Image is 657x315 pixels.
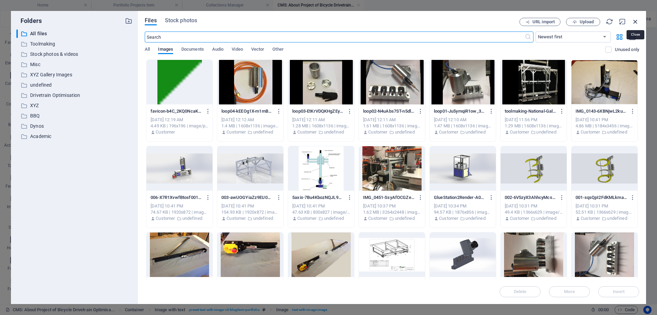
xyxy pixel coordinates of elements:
[292,203,350,209] div: [DATE] 10:41 PM
[465,215,485,222] p: undefined
[30,102,120,110] p: XYZ
[30,81,120,89] p: undefined
[395,129,415,135] p: undefined
[363,215,421,222] div: By: Customer | Folder: undefined
[576,194,627,201] p: 001-sqsQpI2FdKMLkmaez3X_nQ.JPG
[505,129,563,135] div: By: Customer | Folder: undefined
[363,108,414,114] p: loop02-N4uAbs7ST-n5dlRLmqvBXw.png
[156,215,175,222] p: Customer
[16,112,132,120] div: BBQ
[292,209,350,215] div: 47.63 KB | 830x827 | image/jpeg
[221,215,279,222] div: By: Customer | Folder: undefined
[439,129,458,135] p: Customer
[292,194,344,201] p: 5axis-7Bu4KbozNQJL98i5dn9pxg.JPG
[151,209,208,215] div: 74.67 KB | 1920x872 | image/jpeg
[505,108,556,114] p: toolmaking-National-Gallery1-hwSH3QVAAfPfg_xk9Dq-NA.png
[151,194,202,201] p: 006-X7R1XvwfBtosf001j5e8QA.JPG
[221,117,279,123] div: [DATE] 12:12 AM
[615,47,639,53] p: Displays only files that are not in use on the website. Files added during this session can still...
[581,129,600,135] p: Customer
[292,117,350,123] div: [DATE] 12:11 AM
[324,129,344,135] p: undefined
[221,123,279,129] div: 1.4 MB | 1608x1136 | image/png
[580,20,594,24] span: Upload
[536,215,556,222] p: undefined
[576,209,633,215] div: 52.51 KB | 1366x629 | image/jpeg
[30,112,120,120] p: BBQ
[510,215,529,222] p: Customer
[151,108,202,114] p: favicon-b4C_2KQ0NcaKSI-IQHgKmQ-H_wAHeSsHDUAG0ZVrNdT3g.png
[363,117,421,123] div: [DATE] 12:11 AM
[607,129,627,135] p: undefined
[576,123,633,129] div: 4.86 MB | 5184x3456 | image/jpeg
[363,129,421,135] div: By: Customer | Folder: undefined
[324,215,344,222] p: undefined
[519,18,561,26] button: URL import
[434,117,492,123] div: [DATE] 12:10 AM
[16,71,132,79] div: XYZ Gallery Images
[505,209,563,215] div: 49.4 KB | 1366x629 | image/jpeg
[505,117,563,123] div: [DATE] 11:56 PM
[297,215,317,222] p: Customer
[434,129,492,135] div: By: Customer | Folder: undefined
[16,122,132,130] div: Dynos
[221,108,273,114] p: loop04-kEEOg1X-m1mB_IC-yu8tKA.png
[16,91,132,100] div: Drivetrain Optimisation
[145,45,150,55] span: All
[536,129,556,135] p: undefined
[439,215,458,222] p: Customer
[232,45,243,55] span: Video
[16,40,132,48] div: Toolmaking
[581,215,600,222] p: Customer
[30,91,120,99] p: Drivetrain Optimisation
[297,129,317,135] p: Customer
[292,123,350,129] div: 1.28 MB | 1608x1136 | image/png
[30,71,120,79] p: XYZ Gallery Images
[16,29,18,38] div: ​
[30,133,120,140] p: Academic
[145,32,524,42] input: Search
[505,123,563,129] div: 1.29 MB | 1608x1136 | image/png
[619,18,626,25] i: Minimize
[221,194,273,201] p: 003-awUOGYiaZz9EU0dQDCByUg.JPG
[227,129,246,135] p: Customer
[253,215,273,222] p: undefined
[272,45,283,55] span: Other
[16,60,132,69] div: Misc
[395,215,415,222] p: undefined
[576,129,633,135] div: By: Customer | Folder: undefined
[16,132,132,141] div: Academic
[212,45,223,55] span: Audio
[181,45,204,55] span: Documents
[292,108,344,114] p: loop03-EtKrVDQKHgZEyHLFv0CubA.png
[434,108,485,114] p: loop01-Ju5ymqiR1ow_3SLG9vXSKg.png
[30,61,120,68] p: Misc
[465,129,485,135] p: undefined
[165,16,197,25] span: Stock photos
[251,45,265,55] span: Vector
[145,16,157,25] span: Files
[227,215,246,222] p: Customer
[434,194,485,201] p: GlueStation2Render-A00HvTql2ClClDclQsupeg.JPG
[30,122,120,130] p: Dynos
[434,215,492,222] div: By: Customer | Folder: undefined
[221,129,279,135] div: By: Customer | Folder: undefined
[16,50,132,59] div: Stock photos & videos
[151,123,208,129] div: 4.49 KB | 196x196 | image/png
[505,203,563,209] div: [DATE] 10:31 PM
[16,101,132,110] div: XYZ
[30,40,120,48] p: Toolmaking
[576,215,633,222] div: By: Customer | Folder: undefined
[363,203,421,209] div: [DATE] 10:37 PM
[156,129,175,135] p: Customer
[505,215,563,222] div: By: Customer | Folder: undefined
[182,215,202,222] p: undefined
[253,129,273,135] p: undefined
[363,209,421,215] div: 1.62 MB | 3264x2448 | image/jpeg
[368,129,387,135] p: Customer
[151,203,208,209] div: [DATE] 10:41 PM
[363,123,421,129] div: 1.61 MB | 1608x1136 | image/png
[566,18,600,26] button: Upload
[434,123,492,129] div: 1.47 MB | 1608x1136 | image/png
[363,194,414,201] p: IMG_0451-SsyAfOCGZey-vRgOBO0sQA.JPG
